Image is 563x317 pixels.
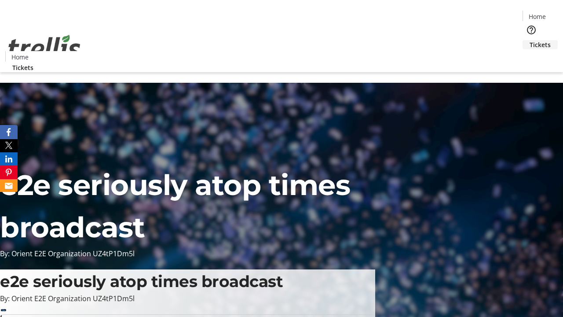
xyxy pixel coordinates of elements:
span: Home [11,52,29,62]
a: Tickets [523,40,558,49]
span: Home [529,12,546,21]
button: Cart [523,49,540,67]
img: Orient E2E Organization UZ4tP1Dm5l's Logo [5,25,84,69]
a: Home [523,12,551,21]
button: Help [523,21,540,39]
span: Tickets [530,40,551,49]
a: Home [6,52,34,62]
span: Tickets [12,63,33,72]
a: Tickets [5,63,40,72]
